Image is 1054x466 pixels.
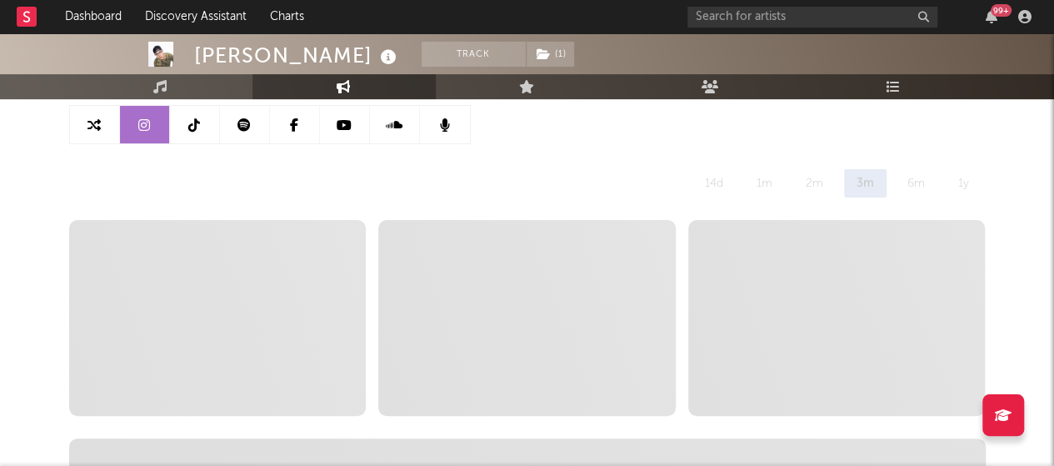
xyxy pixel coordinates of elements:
[793,169,836,198] div: 2m
[991,4,1012,17] div: 99 +
[844,169,887,198] div: 3m
[526,42,575,67] span: ( 1 )
[527,42,574,67] button: (1)
[194,42,401,69] div: [PERSON_NAME]
[422,42,526,67] button: Track
[692,169,736,198] div: 14d
[687,7,937,28] input: Search for artists
[986,10,997,23] button: 99+
[946,169,982,198] div: 1y
[895,169,937,198] div: 6m
[744,169,785,198] div: 1m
